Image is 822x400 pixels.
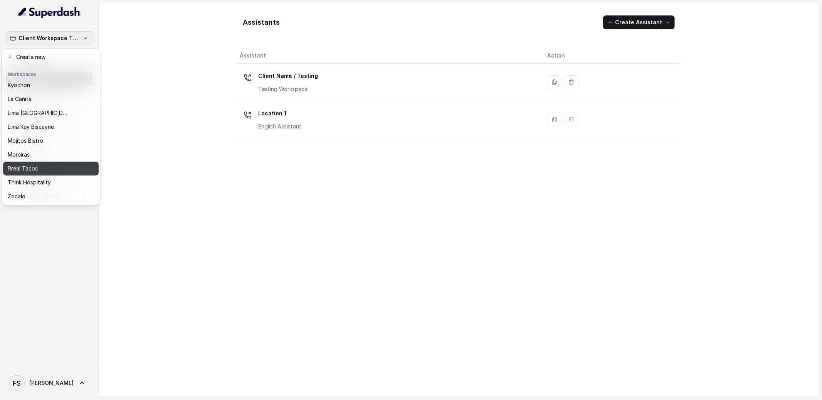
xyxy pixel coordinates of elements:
p: Rreal Tacos [8,164,38,173]
p: Moreiras [8,150,30,159]
p: Mojitos Bistro [8,136,43,145]
div: Client Workspace Template [2,49,100,205]
p: Kyochon [8,81,30,90]
p: Lima [GEOGRAPHIC_DATA] [8,108,69,118]
p: Client Workspace Template [18,34,80,43]
p: Think Hospitality [8,178,51,187]
button: Create new [3,50,99,64]
header: Workspaces [3,68,99,80]
p: La Cañita [8,95,32,104]
p: Lima Key Biscayne [8,122,54,132]
button: Client Workspace Template [6,31,92,45]
p: Zocalo [8,192,25,201]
